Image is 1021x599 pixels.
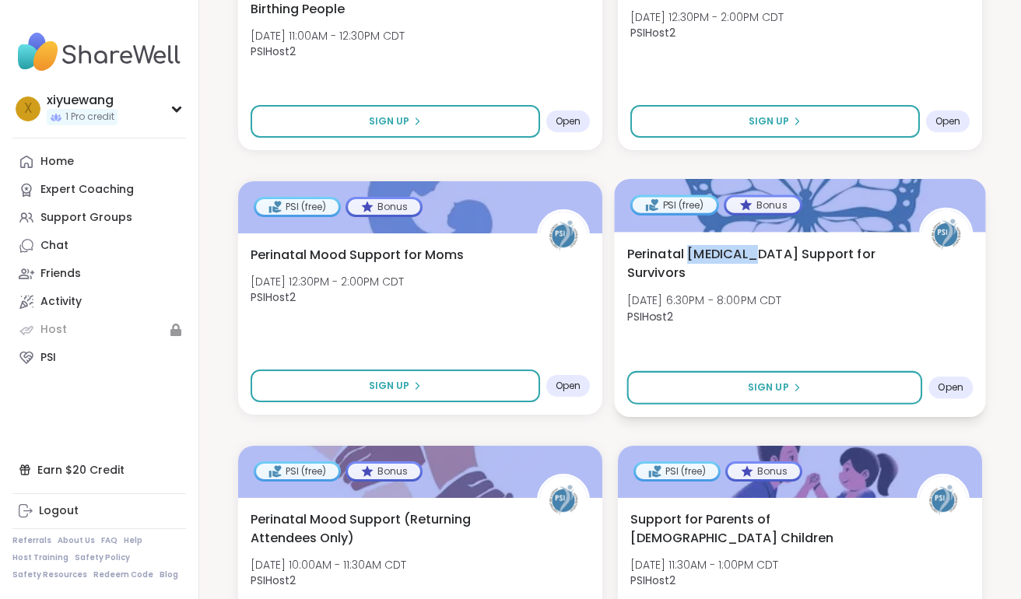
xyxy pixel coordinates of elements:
div: Logout [39,503,79,519]
span: Perinatal Mood Support for Moms [251,246,464,264]
span: [DATE] 11:30AM - 1:00PM CDT [630,557,778,573]
a: Activity [12,288,186,316]
span: [DATE] 10:00AM - 11:30AM CDT [251,557,406,573]
div: xiyuewang [47,92,118,109]
div: PSI (free) [636,464,718,479]
div: Host [40,322,67,338]
a: Safety Policy [75,552,130,563]
button: Sign Up [627,371,922,405]
div: PSI (free) [633,197,717,212]
span: Open [556,115,581,128]
a: Host [12,316,186,344]
div: Bonus [348,464,420,479]
img: PSIHost2 [919,476,967,524]
a: Support Groups [12,204,186,232]
div: Activity [40,294,82,310]
a: Home [12,148,186,176]
a: Friends [12,260,186,288]
a: About Us [58,535,95,546]
img: PSIHost2 [921,210,970,259]
span: Perinatal [MEDICAL_DATA] Support for Survivors [627,244,902,282]
b: PSIHost2 [251,44,296,59]
span: Support for Parents of [DEMOGRAPHIC_DATA] Children [630,510,900,548]
a: FAQ [101,535,118,546]
button: Sign Up [251,105,540,138]
span: [DATE] 11:00AM - 12:30PM CDT [251,28,405,44]
span: 1 Pro credit [65,110,114,124]
div: Bonus [726,197,800,212]
span: x [24,99,33,119]
span: Open [938,381,963,394]
div: Expert Coaching [40,182,134,198]
span: Sign Up [748,380,789,394]
a: Expert Coaching [12,176,186,204]
a: Chat [12,232,186,260]
img: ShareWell Nav Logo [12,25,186,79]
span: Sign Up [369,379,409,393]
button: Sign Up [251,370,540,402]
div: Earn $20 Credit [12,456,186,484]
div: Bonus [348,199,420,215]
button: Sign Up [630,105,920,138]
div: Friends [40,266,81,282]
img: PSIHost2 [539,212,588,260]
span: [DATE] 12:30PM - 2:00PM CDT [630,9,784,25]
div: Bonus [728,464,800,479]
a: Redeem Code [93,569,153,580]
a: Referrals [12,535,51,546]
a: Help [124,535,142,546]
span: Perinatal Mood Support (Returning Attendees Only) [251,510,520,548]
span: Open [935,115,960,128]
b: PSIHost2 [630,573,675,588]
b: PSIHost2 [251,573,296,588]
div: Chat [40,238,68,254]
a: Blog [160,569,178,580]
div: Support Groups [40,210,132,226]
div: PSI (free) [256,199,339,215]
span: [DATE] 6:30PM - 8:00PM CDT [627,292,782,308]
div: PSI (free) [256,464,339,479]
b: PSIHost2 [630,25,675,40]
div: Home [40,154,74,170]
b: PSIHost2 [251,289,296,305]
b: PSIHost2 [627,308,673,324]
img: PSIHost2 [539,476,588,524]
span: Sign Up [749,114,789,128]
span: [DATE] 12:30PM - 2:00PM CDT [251,274,404,289]
div: PSI [40,350,56,366]
span: Open [556,380,581,392]
a: Host Training [12,552,68,563]
a: Safety Resources [12,569,87,580]
a: Logout [12,497,186,525]
span: Sign Up [369,114,409,128]
a: PSI [12,344,186,372]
